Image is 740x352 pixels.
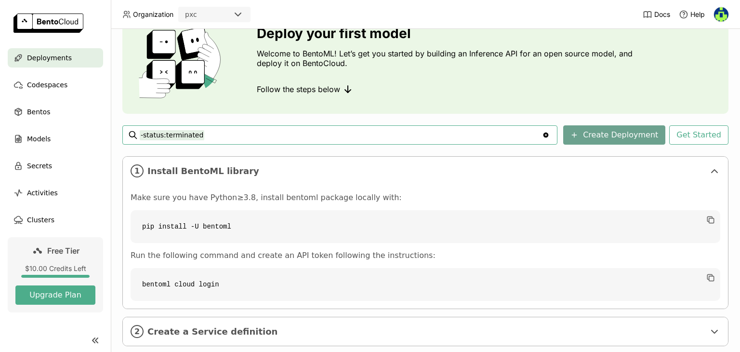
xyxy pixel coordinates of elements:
[198,10,199,20] input: Selected pxc.
[27,133,51,145] span: Models
[8,102,103,122] a: Bentos
[147,326,705,337] span: Create a Service definition
[542,131,550,139] svg: Clear value
[133,10,173,19] span: Organization
[185,10,197,19] div: pxc
[140,127,542,143] input: Search
[563,125,665,145] button: Create Deployment
[257,49,637,68] p: Welcome to BentoML! Let’s get you started by building an Inference API for an open source model, ...
[669,125,728,145] button: Get Started
[27,106,50,118] span: Bentos
[27,52,72,64] span: Deployments
[27,214,54,226] span: Clusters
[257,84,340,94] span: Follow the steps below
[123,317,728,346] div: 2Create a Service definition
[257,26,637,41] h3: Deploy your first model
[27,160,52,172] span: Secrets
[130,26,234,98] img: cover onboarding
[643,10,670,19] a: Docs
[679,10,705,19] div: Help
[131,268,720,301] code: bentoml cloud login
[8,75,103,95] a: Codespaces
[13,14,83,33] img: logo
[123,157,728,185] div: 1Install BentoML library
[27,187,58,199] span: Activities
[8,129,103,149] a: Models
[131,164,144,177] i: 1
[15,285,95,305] button: Upgrade Plan
[654,10,670,19] span: Docs
[47,246,79,256] span: Free Tier
[131,210,720,243] code: pip install -U bentoml
[714,7,728,22] img: Pawan Sharma
[27,79,67,91] span: Codespaces
[8,183,103,203] a: Activities
[8,156,103,176] a: Secrets
[8,48,103,68] a: Deployments
[131,325,144,338] i: 2
[690,10,705,19] span: Help
[147,166,705,176] span: Install BentoML library
[131,251,720,260] p: Run the following command and create an API token following the instructions:
[8,210,103,230] a: Clusters
[8,237,103,312] a: Free Tier$10.00 Credits LeftUpgrade Plan
[131,193,720,203] p: Make sure you have Python≥3.8, install bentoml package locally with:
[15,264,95,273] div: $10.00 Credits Left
